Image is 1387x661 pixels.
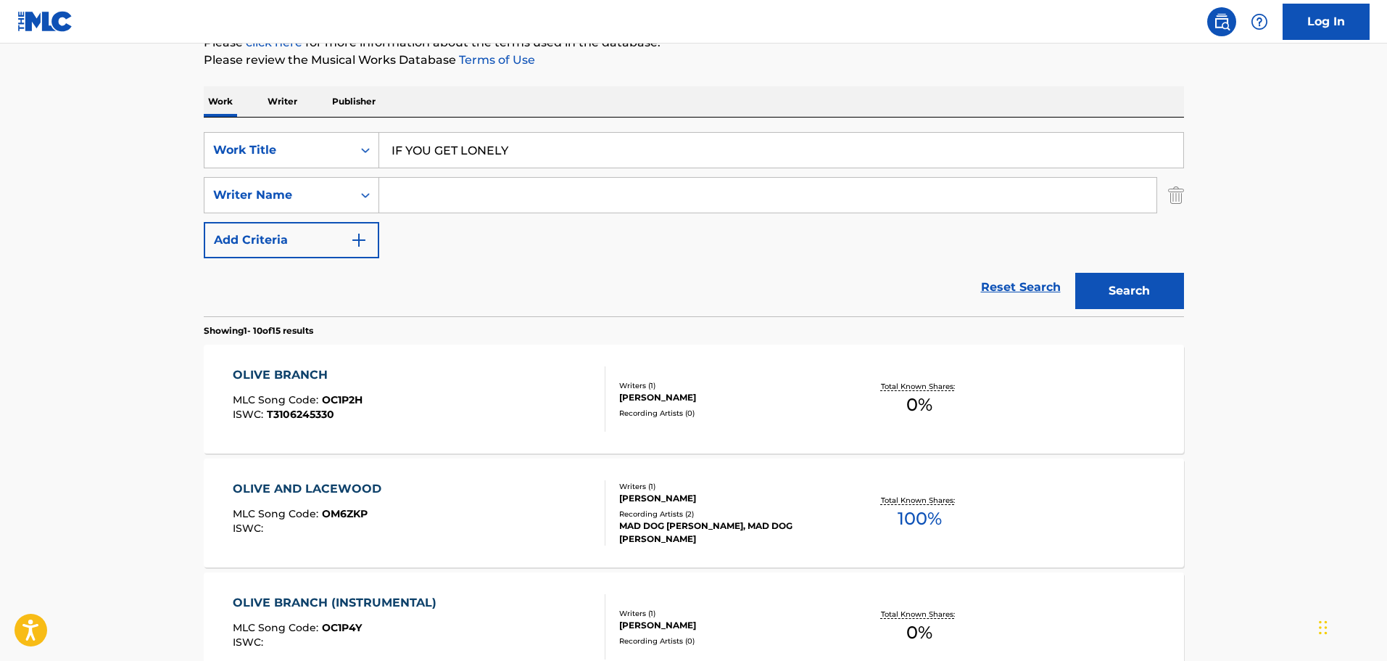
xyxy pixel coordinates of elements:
[456,53,535,67] a: Terms of Use
[233,621,322,634] span: MLC Song Code :
[267,408,334,421] span: T3106245330
[881,609,959,620] p: Total Known Shares:
[233,507,322,520] span: MLC Song Code :
[204,324,313,337] p: Showing 1 - 10 of 15 results
[619,619,838,632] div: [PERSON_NAME]
[213,141,344,159] div: Work Title
[881,381,959,392] p: Total Known Shares:
[204,52,1184,69] p: Please review the Musical Works Database
[898,506,942,532] span: 100 %
[619,509,838,520] div: Recording Artists ( 2 )
[213,186,344,204] div: Writer Name
[906,392,932,418] span: 0 %
[233,366,363,384] div: OLIVE BRANCH
[233,594,444,612] div: OLIVE BRANCH (INSTRUMENTAL)
[1168,177,1184,213] img: Delete Criterion
[204,132,1184,316] form: Search Form
[619,380,838,391] div: Writers ( 1 )
[1245,7,1274,36] div: Help
[1314,591,1387,661] iframe: Chat Widget
[1319,606,1328,649] div: Drag
[1207,7,1236,36] a: Public Search
[619,391,838,404] div: [PERSON_NAME]
[322,621,362,634] span: OC1P4Y
[881,495,959,506] p: Total Known Shares:
[1213,13,1230,30] img: search
[619,520,838,546] div: MAD DOG [PERSON_NAME], MAD DOG [PERSON_NAME]
[974,271,1068,303] a: Reset Search
[350,231,368,249] img: 9d2ae6d4665cec9f34b9.svg
[17,11,73,32] img: MLC Logo
[233,393,322,406] span: MLC Song Code :
[1283,4,1370,40] a: Log In
[328,86,380,117] p: Publisher
[1251,13,1268,30] img: help
[233,522,267,535] span: ISWC :
[204,459,1184,567] a: OLIVE AND LACEWOODMLC Song Code:OM6ZKPISWC:Writers (1)[PERSON_NAME]Recording Artists (2)MAD DOG [...
[619,408,838,419] div: Recording Artists ( 0 )
[233,480,389,498] div: OLIVE AND LACEWOOD
[204,86,237,117] p: Work
[322,393,363,406] span: OC1P2H
[233,408,267,421] span: ISWC :
[619,492,838,505] div: [PERSON_NAME]
[619,608,838,619] div: Writers ( 1 )
[619,481,838,492] div: Writers ( 1 )
[204,345,1184,453] a: OLIVE BRANCHMLC Song Code:OC1P2HISWC:T3106245330Writers (1)[PERSON_NAME]Recording Artists (0)Tota...
[906,620,932,646] span: 0 %
[233,636,267,649] span: ISWC :
[204,222,379,258] button: Add Criteria
[263,86,302,117] p: Writer
[322,507,368,520] span: OM6ZKP
[1075,273,1184,309] button: Search
[619,636,838,646] div: Recording Artists ( 0 )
